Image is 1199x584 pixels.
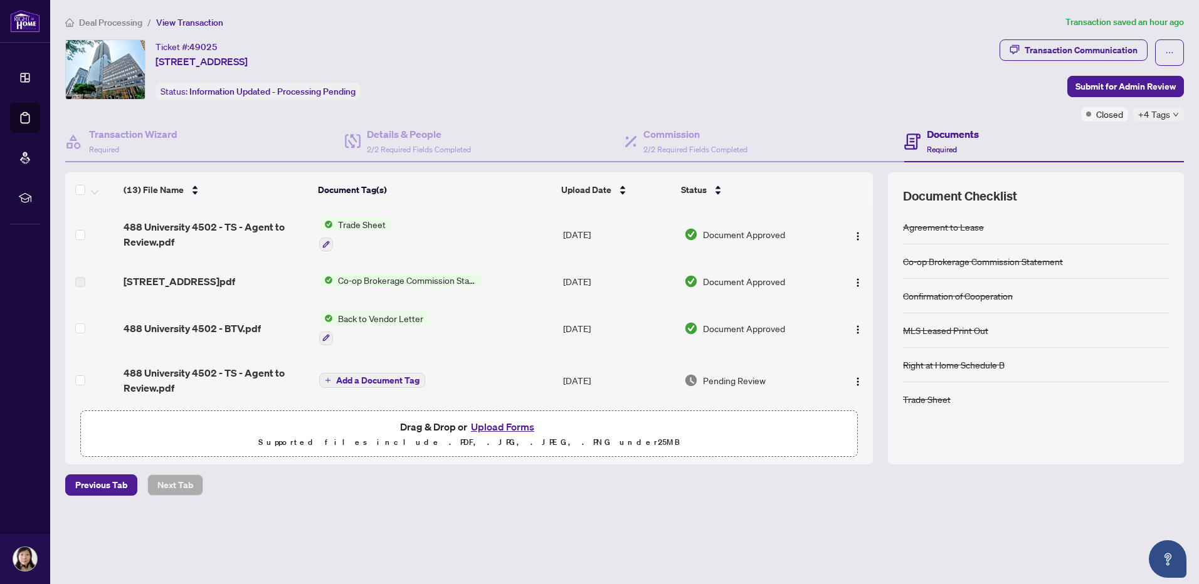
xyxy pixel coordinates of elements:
[684,274,698,288] img: Document Status
[156,54,248,69] span: [STREET_ADDRESS]
[1000,39,1148,61] button: Transaction Communication
[1025,40,1138,60] div: Transaction Communication
[333,311,428,325] span: Back to Vendor Letter
[124,183,184,197] span: (13) File Name
[65,474,137,496] button: Previous Tab
[643,127,747,142] h4: Commission
[65,18,74,27] span: home
[400,419,538,435] span: Drag & Drop or
[89,127,177,142] h4: Transaction Wizard
[189,41,218,53] span: 49025
[558,301,679,355] td: [DATE]
[684,321,698,335] img: Document Status
[147,15,151,29] li: /
[903,358,1005,372] div: Right at Home Schedule B
[561,183,611,197] span: Upload Date
[927,127,979,142] h4: Documents
[853,377,863,387] img: Logo
[556,172,677,207] th: Upload Date
[848,370,868,390] button: Logo
[319,217,391,251] button: Status IconTrade Sheet
[1096,107,1123,121] span: Closed
[848,271,868,291] button: Logo
[325,377,331,383] span: plus
[367,127,471,142] h4: Details & People
[927,145,957,154] span: Required
[903,187,1017,205] span: Document Checklist
[903,392,951,406] div: Trade Sheet
[1065,15,1184,29] article: Transaction saved an hour ago
[676,172,827,207] th: Status
[558,355,679,405] td: [DATE]
[124,321,261,336] span: 488 University 4502 - BTV.pdf
[848,318,868,338] button: Logo
[313,172,556,207] th: Document Tag(s)
[333,217,391,231] span: Trade Sheet
[88,435,850,450] p: Supported files include .PDF, .JPG, .JPEG, .PNG under 25 MB
[124,219,309,249] span: 488 University 4502 - TS - Agent to Review.pdf
[124,365,309,395] span: 488 University 4502 - TS - Agent to Review.pdf
[189,86,356,97] span: Information Updated - Processing Pending
[703,373,766,387] span: Pending Review
[124,274,235,289] span: [STREET_ADDRESS]pdf
[903,323,988,337] div: MLS Leased Print Out
[903,220,984,234] div: Agreement to Lease
[75,475,127,495] span: Previous Tab
[319,311,333,325] img: Status Icon
[703,274,785,288] span: Document Approved
[13,547,37,571] img: Profile Icon
[848,224,868,244] button: Logo
[1173,112,1179,118] span: down
[156,17,223,28] span: View Transaction
[703,227,785,241] span: Document Approved
[319,273,482,287] button: Status IconCo-op Brokerage Commission Statement
[1149,540,1186,578] button: Open asap
[853,231,863,241] img: Logo
[467,419,538,435] button: Upload Forms
[79,17,142,28] span: Deal Processing
[333,273,482,287] span: Co-op Brokerage Commission Statement
[853,278,863,288] img: Logo
[367,145,471,154] span: 2/2 Required Fields Completed
[903,289,1013,303] div: Confirmation of Cooperation
[119,172,313,207] th: (13) File Name
[89,145,119,154] span: Required
[319,372,425,388] button: Add a Document Tag
[558,207,679,261] td: [DATE]
[703,321,785,335] span: Document Approved
[1075,76,1176,96] span: Submit for Admin Review
[319,311,428,345] button: Status IconBack to Vendor Letter
[684,373,698,387] img: Document Status
[903,254,1063,268] div: Co-op Brokerage Commission Statement
[319,217,333,231] img: Status Icon
[319,273,333,287] img: Status Icon
[336,376,420,385] span: Add a Document Tag
[1138,107,1170,122] span: +4 Tags
[853,325,863,335] img: Logo
[156,39,218,54] div: Ticket #:
[66,40,145,99] img: IMG-C12332211_1.jpg
[1067,76,1184,97] button: Submit for Admin Review
[156,83,361,100] div: Status:
[319,373,425,388] button: Add a Document Tag
[684,227,698,241] img: Document Status
[81,411,857,457] span: Drag & Drop orUpload FormsSupported files include .PDF, .JPG, .JPEG, .PNG under25MB
[643,145,747,154] span: 2/2 Required Fields Completed
[10,9,40,33] img: logo
[1165,48,1174,57] span: ellipsis
[147,474,203,496] button: Next Tab
[558,261,679,301] td: [DATE]
[681,183,707,197] span: Status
